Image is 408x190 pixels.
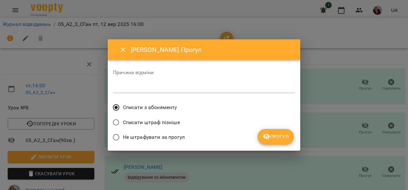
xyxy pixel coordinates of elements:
label: Причина відміни [113,70,295,75]
span: Не штрафувати за прогул [123,133,185,141]
span: Списати з абонементу [123,104,177,111]
span: Списати штраф пізніше [123,119,180,126]
button: Прогул [258,129,294,144]
span: Прогул [263,133,289,140]
button: Close [115,42,131,58]
h6: [PERSON_NAME] Прогул [131,45,293,55]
